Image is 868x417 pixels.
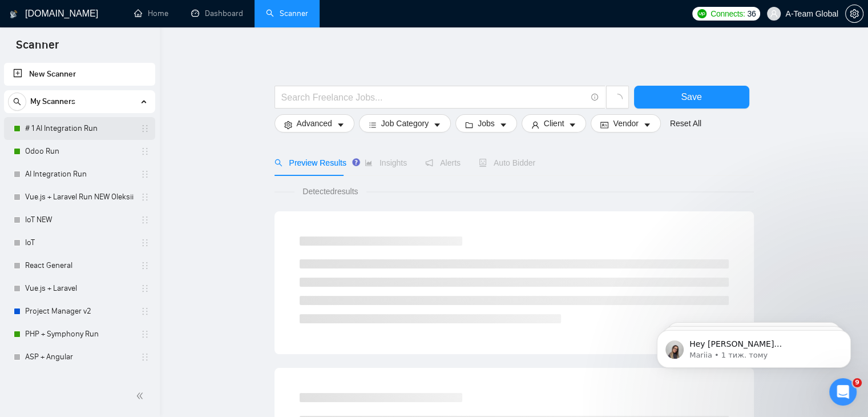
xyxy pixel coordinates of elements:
[670,117,701,130] a: Reset All
[770,10,778,18] span: user
[30,90,75,113] span: My Scanners
[140,215,150,224] span: holder
[369,121,377,129] span: bars
[284,121,292,129] span: setting
[845,9,863,18] a: setting
[140,193,150,202] span: holder
[25,300,134,323] a: Project Manager v2
[531,121,539,129] span: user
[499,121,507,129] span: caret-down
[643,121,651,129] span: caret-down
[191,9,243,18] a: dashboardDashboard
[25,140,134,163] a: Odoo Run
[465,121,473,129] span: folder
[853,378,862,387] span: 9
[140,261,150,270] span: holder
[433,121,441,129] span: caret-down
[25,346,134,368] a: ASP + Angular
[845,5,863,23] button: setting
[522,114,587,133] button: userClientcaret-down
[425,159,433,167] span: notification
[479,158,535,167] span: Auto Bidder
[9,98,26,106] span: search
[7,37,68,61] span: Scanner
[25,368,134,391] a: React General Stopped
[140,307,150,316] span: holder
[274,159,282,167] span: search
[13,63,146,86] a: New Scanner
[365,159,373,167] span: area-chart
[136,390,147,402] span: double-left
[681,90,701,104] span: Save
[266,9,308,18] a: searchScanner
[351,157,361,167] div: Tooltip anchor
[425,158,461,167] span: Alerts
[568,121,576,129] span: caret-down
[25,231,134,254] a: IoT
[140,330,150,339] span: holder
[478,117,495,130] span: Jobs
[600,121,608,129] span: idcard
[25,277,134,300] a: Vue.js + Laravel
[710,7,745,20] span: Connects:
[10,5,18,23] img: logo
[25,209,134,231] a: IoT NEW
[337,121,345,129] span: caret-down
[747,7,756,20] span: 36
[274,158,346,167] span: Preview Results
[359,114,451,133] button: barsJob Categorycaret-down
[25,186,134,209] a: Vue.js + Laravel Run NEW Oleksii
[591,94,599,101] span: info-circle
[4,63,155,86] li: New Scanner
[591,114,660,133] button: idcardVendorcaret-down
[479,159,487,167] span: robot
[829,378,857,406] iframe: Intercom live chat
[846,9,863,18] span: setting
[140,170,150,179] span: holder
[140,124,150,133] span: holder
[381,117,429,130] span: Job Category
[25,254,134,277] a: React General
[274,114,354,133] button: settingAdvancedcaret-down
[8,93,26,111] button: search
[294,185,366,198] span: Detected results
[140,238,150,247] span: holder
[140,352,150,362] span: holder
[544,117,564,130] span: Client
[365,158,407,167] span: Insights
[25,323,134,346] a: PHP + Symphony Run
[25,163,134,186] a: AI Integration Run
[612,94,623,104] span: loading
[134,9,168,18] a: homeHome
[297,117,332,130] span: Advanced
[697,9,706,18] img: upwork-logo.png
[455,114,517,133] button: folderJobscaret-down
[613,117,638,130] span: Vendor
[281,90,586,105] input: Search Freelance Jobs...
[25,117,134,140] a: # 1 AI Integration Run
[140,147,150,156] span: holder
[634,86,749,109] button: Save
[640,306,868,386] iframe: Intercom notifications повідомлення
[140,284,150,293] span: holder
